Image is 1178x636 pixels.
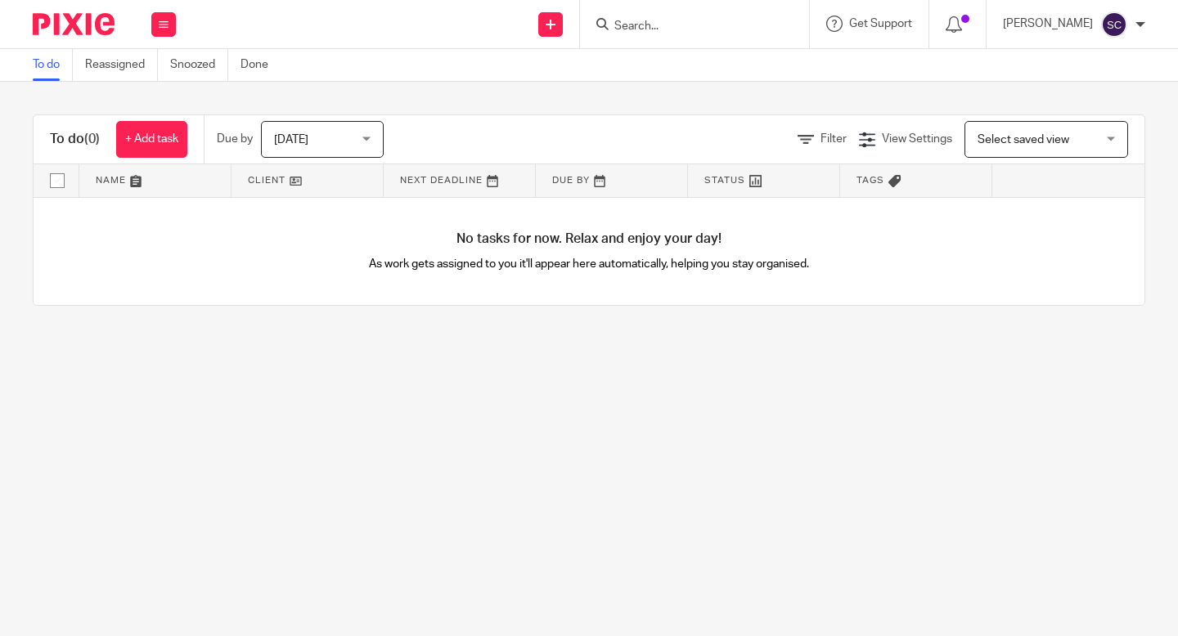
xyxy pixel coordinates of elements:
h4: No tasks for now. Relax and enjoy your day! [34,231,1144,248]
span: Tags [857,176,884,185]
p: As work gets assigned to you it'll appear here automatically, helping you stay organised. [312,256,867,272]
img: Pixie [33,13,115,35]
a: + Add task [116,121,187,158]
span: [DATE] [274,134,308,146]
a: To do [33,49,73,81]
p: [PERSON_NAME] [1003,16,1093,32]
span: Filter [821,133,847,145]
h1: To do [50,131,100,148]
span: (0) [84,132,100,146]
a: Reassigned [85,49,158,81]
input: Search [613,20,760,34]
img: svg%3E [1101,11,1127,38]
a: Snoozed [170,49,228,81]
span: Get Support [849,18,912,29]
a: Done [241,49,281,81]
span: Select saved view [978,134,1069,146]
span: View Settings [882,133,952,145]
p: Due by [217,131,253,147]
